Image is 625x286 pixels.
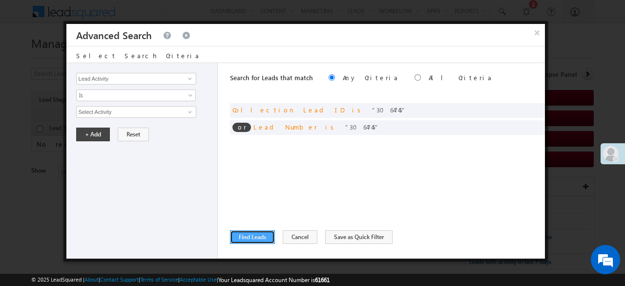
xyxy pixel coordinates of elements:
[133,220,177,233] em: Start Chat
[325,123,337,131] span: is
[77,91,183,100] span: Is
[118,128,149,141] button: Reset
[230,73,313,82] span: Search for Leads that match
[13,90,178,212] textarea: Type your message and hit 'Enter'
[140,276,178,283] a: Terms of Service
[232,106,344,114] span: Collection Lead ID
[429,73,493,82] label: All Criteria
[31,275,330,285] span: © 2025 LeadSquared | | | | |
[372,106,406,114] span: 3064745
[183,74,195,84] a: Show All Items
[84,276,99,283] a: About
[100,276,139,283] a: Contact Support
[17,51,41,64] img: d_60004797649_company_0_60004797649
[76,24,152,46] h3: Advanced Search
[76,106,196,118] input: Type to Search
[76,73,196,85] input: Type to Search
[283,230,317,244] button: Cancel
[76,51,200,60] span: Select Search Criteria
[529,24,545,41] button: ×
[253,123,317,131] span: Lead Number
[183,107,195,117] a: Show All Items
[76,128,110,141] button: + Add
[230,230,275,244] button: Find Leads
[180,276,217,283] a: Acceptable Use
[160,5,184,28] div: Minimize live chat window
[218,276,330,284] span: Your Leadsquared Account Number is
[315,276,330,284] span: 61661
[325,230,393,244] button: Save as Quick Filter
[343,73,399,82] label: Any Criteria
[232,123,251,132] span: or
[352,106,364,114] span: is
[51,51,164,64] div: Chat with us now
[76,89,196,101] a: Is
[345,123,379,131] span: 3064745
